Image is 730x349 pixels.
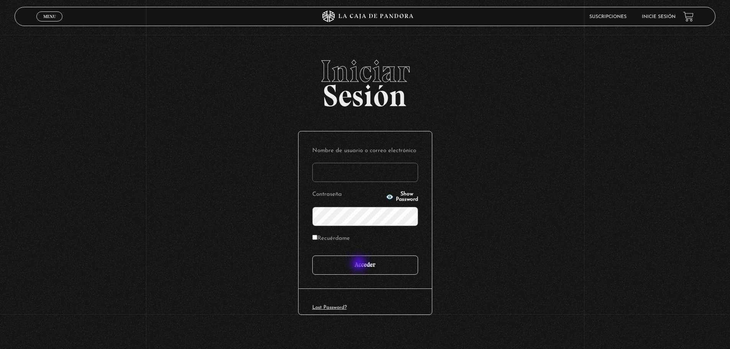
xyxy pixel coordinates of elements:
[15,56,715,87] span: Iniciar
[312,305,347,310] a: Lost Password?
[642,15,676,19] a: Inicie sesión
[312,233,350,245] label: Recuérdame
[589,15,627,19] a: Suscripciones
[683,11,694,22] a: View your shopping cart
[43,14,56,19] span: Menu
[312,256,418,275] input: Acceder
[312,235,317,240] input: Recuérdame
[312,145,418,157] label: Nombre de usuario o correo electrónico
[312,189,384,201] label: Contraseña
[386,192,418,202] button: Show Password
[41,21,59,26] span: Cerrar
[15,56,715,105] h2: Sesión
[396,192,418,202] span: Show Password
